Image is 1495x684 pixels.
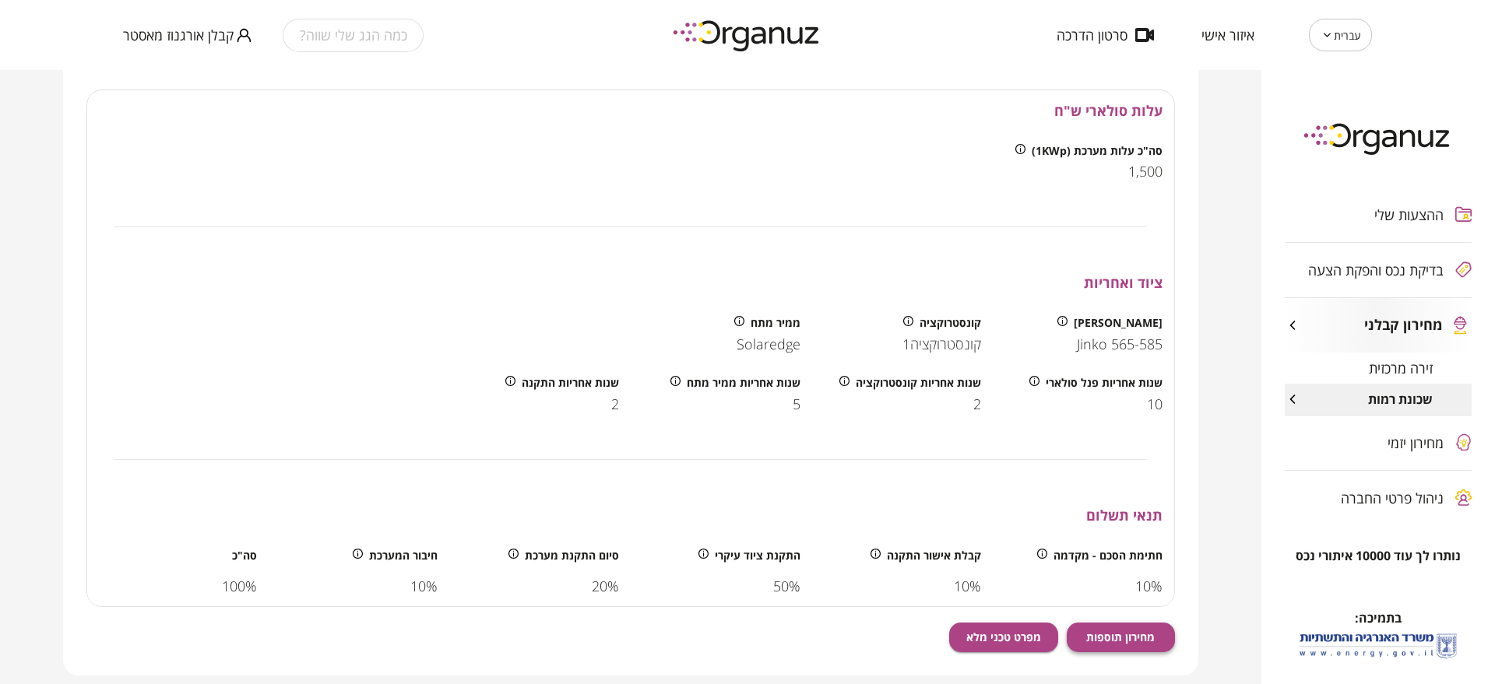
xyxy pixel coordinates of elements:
button: שכונת רמות [1285,384,1472,415]
button: איזור אישי [1178,27,1278,43]
span: סרטון הדרכה [1057,27,1127,43]
div: עברית [1309,13,1372,57]
span: קונסטרוקציה1 [902,336,981,353]
span: נותרו לך עוד 10000 איתורי נכס [1296,549,1461,563]
span: סיום התקנת מערכת [525,549,619,562]
span: ציוד ואחריות [1084,273,1163,292]
span: קונסטרוקציה [920,316,981,329]
span: קבלת אישור התקנה [887,549,981,562]
button: סרטון הדרכה [1033,27,1177,43]
span: 2 [611,396,619,413]
span: מפרט טכני מלא [966,630,1041,644]
span: מחירון תוספות [1086,630,1155,644]
button: זירה מרכזית [1285,353,1472,384]
span: ההצעות שלי [1374,207,1444,223]
img: logo [662,14,833,57]
span: זירה מרכזית [1369,360,1433,376]
button: מחירון יזמי [1285,416,1472,470]
span: סה"כ [99,549,257,562]
span: שנות אחריות פנל סולארי [1046,376,1163,389]
span: מחירון יזמי [1388,435,1444,451]
button: ההצעות שלי [1285,188,1472,242]
button: ניהול פרטי החברה [1285,471,1472,525]
span: ניהול פרטי החברה [1341,490,1444,506]
span: התקנת ציוד עיקרי [715,549,800,562]
span: שנות אחריות התקנה [522,376,619,389]
img: לוגו משרד האנרגיה [1296,627,1460,664]
span: 100 % [99,578,257,595]
span: בתמיכה: [1355,609,1402,626]
span: עלות סולארי ש"ח [1054,101,1163,120]
span: 1,500 [1128,163,1163,181]
span: 10% [954,578,981,595]
span: 20% [592,578,619,595]
button: קבלן אורגנוז מאסטר [123,26,252,45]
span: [PERSON_NAME] [1074,316,1163,329]
span: Solaredge [737,336,800,353]
span: 10% [410,578,438,595]
span: שנות אחריות ממיר מתח [687,376,800,389]
span: חתימת הסכם - מקדמה [1054,549,1163,562]
span: 10% [1135,578,1163,595]
button: מחירון תוספות [1067,623,1176,652]
span: 5 [793,396,800,413]
span: 50% [773,578,800,595]
span: קבלן אורגנוז מאסטר [123,27,234,43]
span: סה"כ עלות מערכת (1KWp) [1032,144,1163,157]
span: Jinko 565-585 [1077,336,1163,353]
button: מחירון קבלני [1285,298,1472,353]
button: מפרט טכני מלא [949,623,1058,652]
span: איזור אישי [1201,27,1254,43]
span: שנות אחריות קונסטרוקציה [856,376,981,389]
span: ממיר מתח [751,316,800,329]
span: חיבור המערכת [369,549,438,562]
span: מחירון קבלני [1364,317,1442,334]
img: logo [1293,117,1464,160]
span: שכונת רמות [1368,392,1433,407]
span: 2 [973,396,981,413]
span: 10 [1147,396,1163,413]
span: תנאי תשלום [1086,506,1163,524]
